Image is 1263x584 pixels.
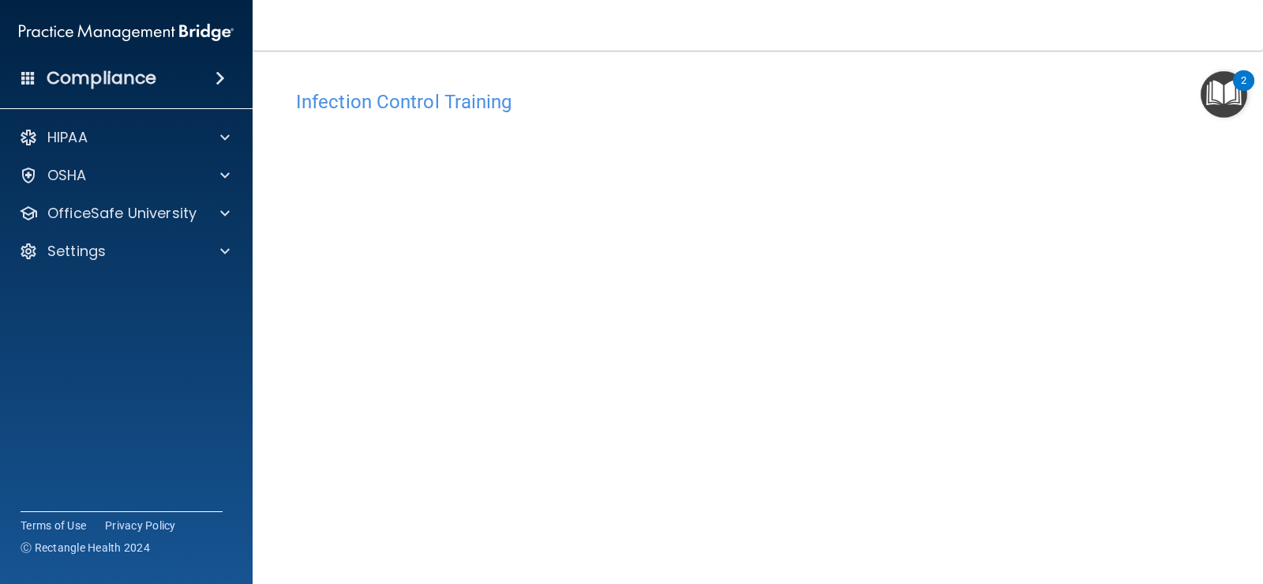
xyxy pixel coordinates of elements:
[19,128,230,147] a: HIPAA
[47,128,88,147] p: HIPAA
[47,166,87,185] p: OSHA
[1201,71,1247,118] button: Open Resource Center, 2 new notifications
[21,518,86,533] a: Terms of Use
[1241,81,1246,101] div: 2
[19,166,230,185] a: OSHA
[47,67,156,89] h4: Compliance
[47,242,106,261] p: Settings
[19,17,234,48] img: PMB logo
[19,204,230,223] a: OfficeSafe University
[21,540,150,556] span: Ⓒ Rectangle Health 2024
[19,242,230,261] a: Settings
[105,518,176,533] a: Privacy Policy
[47,204,197,223] p: OfficeSafe University
[296,92,1220,112] h4: Infection Control Training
